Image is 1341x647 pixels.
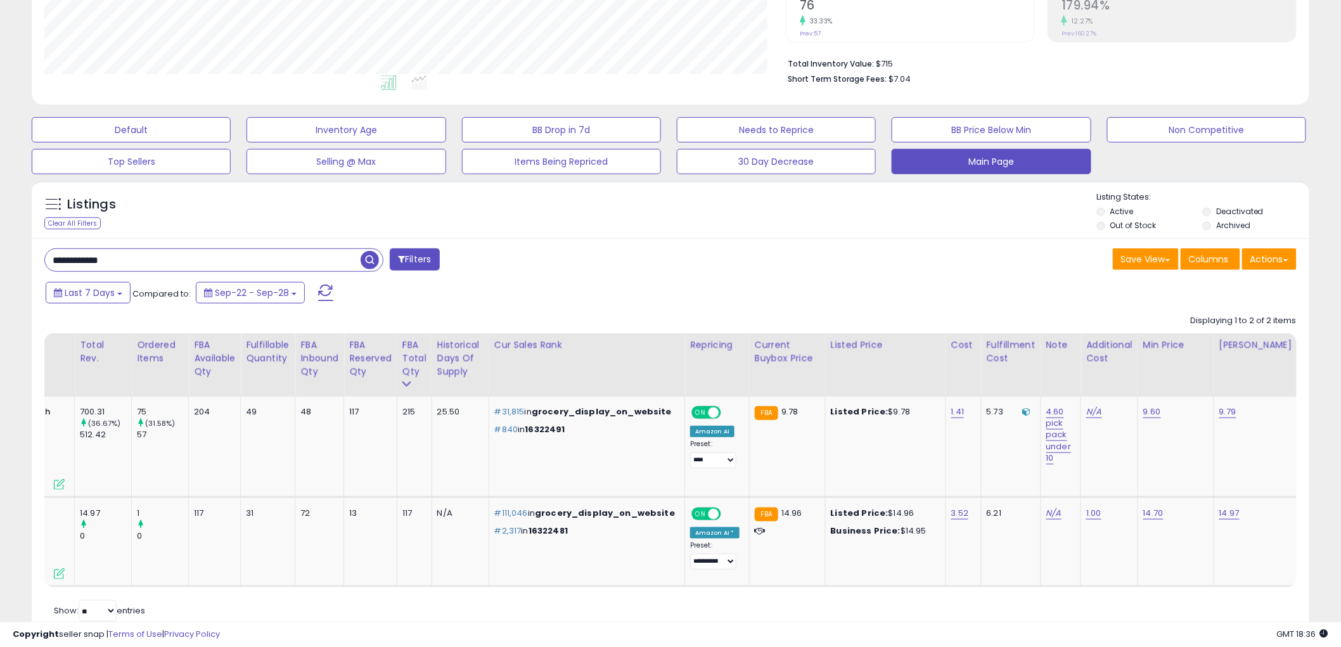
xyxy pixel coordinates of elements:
[402,406,422,418] div: 215
[831,508,936,519] div: $14.96
[108,628,162,640] a: Terms of Use
[196,282,305,304] button: Sep-22 - Sep-28
[494,423,518,435] span: #840
[690,440,740,468] div: Preset:
[1216,220,1250,231] label: Archived
[494,508,675,519] p: in
[80,429,131,440] div: 512.42
[805,16,833,26] small: 33.33%
[1067,16,1093,26] small: 12.27%
[80,530,131,542] div: 0
[145,418,175,428] small: (31.58%)
[690,541,740,570] div: Preset:
[690,527,740,539] div: Amazon AI *
[1216,206,1264,217] label: Deactivated
[788,55,1287,70] li: $715
[1097,191,1309,203] p: Listing States:
[987,508,1031,519] div: 6.21
[987,338,1036,365] div: Fulfillment Cost
[462,117,661,143] button: BB Drop in 7d
[137,508,188,519] div: 1
[532,406,672,418] span: grocery_display_on_website
[1086,338,1132,365] div: Additional Cost
[831,525,936,537] div: $14.95
[892,149,1091,174] button: Main Page
[1113,248,1179,270] button: Save View
[951,338,976,352] div: Cost
[437,508,479,519] div: N/A
[889,73,911,85] span: $7.04
[44,217,101,229] div: Clear All Filters
[1219,406,1236,418] a: 9.79
[246,338,290,365] div: Fulfillable Quantity
[80,338,126,365] div: Total Rev.
[1107,117,1306,143] button: Non Competitive
[1046,507,1062,520] a: N/A
[781,406,799,418] span: 9.78
[892,117,1091,143] button: BB Price Below Min
[1143,507,1164,520] a: 14.70
[1219,507,1240,520] a: 14.97
[215,286,289,299] span: Sep-22 - Sep-28
[494,406,525,418] span: #31,815
[402,508,422,519] div: 117
[800,30,821,37] small: Prev: 57
[137,530,188,542] div: 0
[67,196,116,214] h5: Listings
[349,406,387,418] div: 117
[677,149,876,174] button: 30 Day Decrease
[1086,507,1101,520] a: 1.00
[693,407,709,418] span: ON
[831,507,889,519] b: Listed Price:
[690,338,744,352] div: Repricing
[194,508,231,519] div: 117
[755,406,778,420] small: FBA
[831,406,936,418] div: $9.78
[831,338,940,352] div: Listed Price
[32,117,231,143] button: Default
[1242,248,1297,270] button: Actions
[1046,338,1076,352] div: Note
[32,149,231,174] button: Top Sellers
[1219,338,1295,352] div: [PERSON_NAME]
[194,338,235,378] div: FBA Available Qty
[300,338,338,378] div: FBA inbound Qty
[987,406,1031,418] div: 5.73
[781,507,802,519] span: 14.96
[677,117,876,143] button: Needs to Reprice
[437,338,484,378] div: Historical Days Of Supply
[1062,30,1096,37] small: Prev: 160.27%
[390,248,439,271] button: Filters
[951,507,969,520] a: 3.52
[246,508,285,519] div: 31
[755,338,820,365] div: Current Buybox Price
[1110,206,1134,217] label: Active
[693,508,709,519] span: ON
[755,508,778,522] small: FBA
[137,338,183,365] div: Ordered Items
[300,406,334,418] div: 48
[719,508,740,519] span: OFF
[194,406,231,418] div: 204
[349,338,392,378] div: FBA Reserved Qty
[525,423,565,435] span: 16322491
[137,406,188,418] div: 75
[437,406,479,418] div: 25.50
[1143,406,1161,418] a: 9.60
[164,628,220,640] a: Privacy Policy
[788,58,874,69] b: Total Inventory Value:
[13,629,220,641] div: seller snap | |
[54,605,145,617] span: Show: entries
[788,74,887,84] b: Short Term Storage Fees:
[494,338,679,352] div: Cur Sales Rank
[529,525,568,537] span: 16322481
[80,508,131,519] div: 14.97
[65,286,115,299] span: Last 7 Days
[300,508,334,519] div: 72
[1110,220,1157,231] label: Out of Stock
[831,406,889,418] b: Listed Price:
[1277,628,1328,640] span: 2025-10-9 18:36 GMT
[132,288,191,300] span: Compared to:
[1181,248,1240,270] button: Columns
[462,149,661,174] button: Items Being Repriced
